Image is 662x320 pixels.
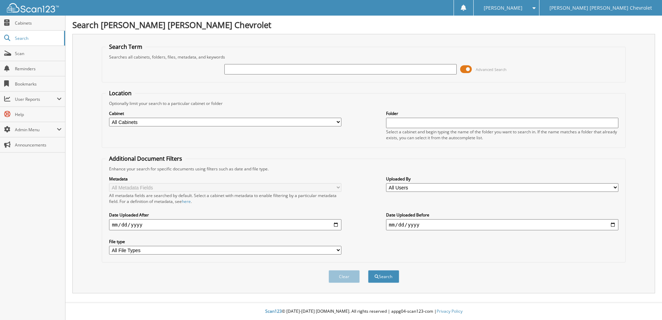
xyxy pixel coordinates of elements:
label: File type [109,239,341,245]
span: [PERSON_NAME] [PERSON_NAME] Chevrolet [549,6,652,10]
img: scan123-logo-white.svg [7,3,59,12]
label: Folder [386,110,618,116]
span: Scan [15,51,62,56]
a: here [182,198,191,204]
span: Search [15,35,61,41]
label: Metadata [109,176,341,182]
label: Date Uploaded Before [386,212,618,218]
span: Admin Menu [15,127,57,133]
span: Reminders [15,66,62,72]
input: end [386,219,618,230]
label: Uploaded By [386,176,618,182]
a: Privacy Policy [437,308,463,314]
h1: Search [PERSON_NAME] [PERSON_NAME] Chevrolet [72,19,655,30]
span: Advanced Search [476,67,507,72]
div: All metadata fields are searched by default. Select a cabinet with metadata to enable filtering b... [109,193,341,204]
label: Cabinet [109,110,341,116]
span: [PERSON_NAME] [484,6,522,10]
legend: Search Term [106,43,146,51]
input: start [109,219,341,230]
div: Enhance your search for specific documents using filters such as date and file type. [106,166,622,172]
span: Announcements [15,142,62,148]
legend: Location [106,89,135,97]
legend: Additional Document Filters [106,155,186,162]
span: Help [15,112,62,117]
div: Searches all cabinets, folders, files, metadata, and keywords [106,54,622,60]
div: Select a cabinet and begin typing the name of the folder you want to search in. If the name match... [386,129,618,141]
span: Cabinets [15,20,62,26]
label: Date Uploaded After [109,212,341,218]
button: Search [368,270,399,283]
button: Clear [329,270,360,283]
div: © [DATE]-[DATE] [DOMAIN_NAME]. All rights reserved | appg04-scan123-com | [65,303,662,320]
span: Scan123 [265,308,282,314]
span: User Reports [15,96,57,102]
div: Optionally limit your search to a particular cabinet or folder [106,100,622,106]
span: Bookmarks [15,81,62,87]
